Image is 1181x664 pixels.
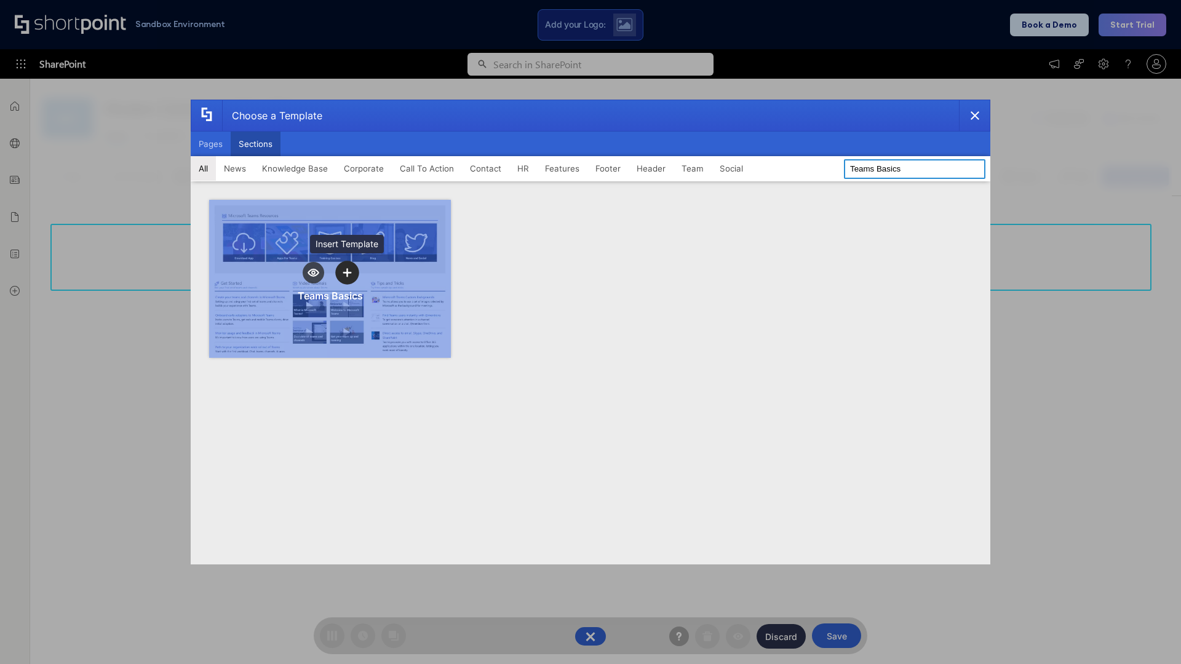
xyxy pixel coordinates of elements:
button: Team [674,156,712,181]
button: Features [537,156,587,181]
button: Call To Action [392,156,462,181]
button: Knowledge Base [254,156,336,181]
button: Sections [231,132,280,156]
button: All [191,156,216,181]
button: Pages [191,132,231,156]
button: Header [629,156,674,181]
button: Footer [587,156,629,181]
button: HR [509,156,537,181]
input: Search [844,159,985,179]
button: Social [712,156,751,181]
button: News [216,156,254,181]
div: Choose a Template [222,100,322,131]
div: template selector [191,100,990,564]
button: Corporate [336,156,392,181]
div: Teams Basics [298,290,363,302]
button: Contact [462,156,509,181]
iframe: Chat Widget [1119,605,1181,664]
